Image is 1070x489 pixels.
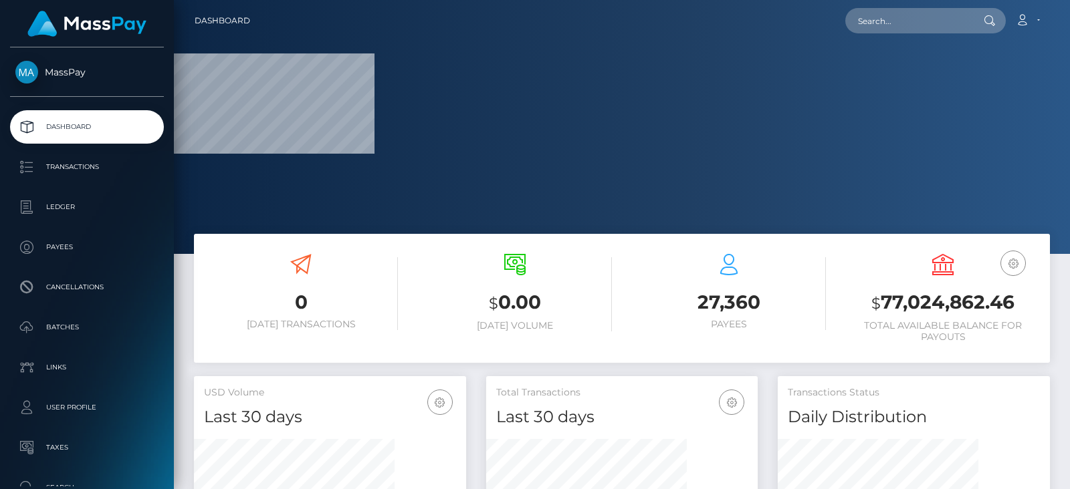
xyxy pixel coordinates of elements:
h5: Transactions Status [788,386,1040,399]
a: Dashboard [195,7,250,35]
h6: Payees [632,319,826,330]
a: Ledger [10,190,164,224]
h5: Total Transactions [496,386,748,399]
h4: Daily Distribution [788,405,1040,429]
p: Links [15,357,158,377]
h6: Total Available Balance for Payouts [846,320,1040,343]
p: User Profile [15,397,158,418]
a: Cancellations [10,271,164,304]
a: Transactions [10,150,164,184]
small: $ [489,294,498,313]
h4: Last 30 days [496,405,748,429]
input: Search... [845,8,971,33]
h3: 77,024,862.46 [846,289,1040,317]
p: Payees [15,237,158,257]
img: MassPay [15,61,38,84]
h3: 27,360 [632,289,826,315]
h3: 0 [204,289,398,315]
span: MassPay [10,66,164,78]
p: Taxes [15,438,158,458]
a: Links [10,351,164,384]
p: Batches [15,317,158,337]
p: Transactions [15,157,158,177]
a: Payees [10,230,164,264]
h6: [DATE] Transactions [204,319,398,330]
p: Cancellations [15,277,158,297]
a: User Profile [10,391,164,424]
a: Dashboard [10,110,164,144]
h4: Last 30 days [204,405,456,429]
a: Taxes [10,431,164,464]
h3: 0.00 [418,289,612,317]
h5: USD Volume [204,386,456,399]
a: Batches [10,311,164,344]
p: Ledger [15,197,158,217]
img: MassPay Logo [27,11,146,37]
small: $ [871,294,881,313]
p: Dashboard [15,117,158,137]
h6: [DATE] Volume [418,320,612,331]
